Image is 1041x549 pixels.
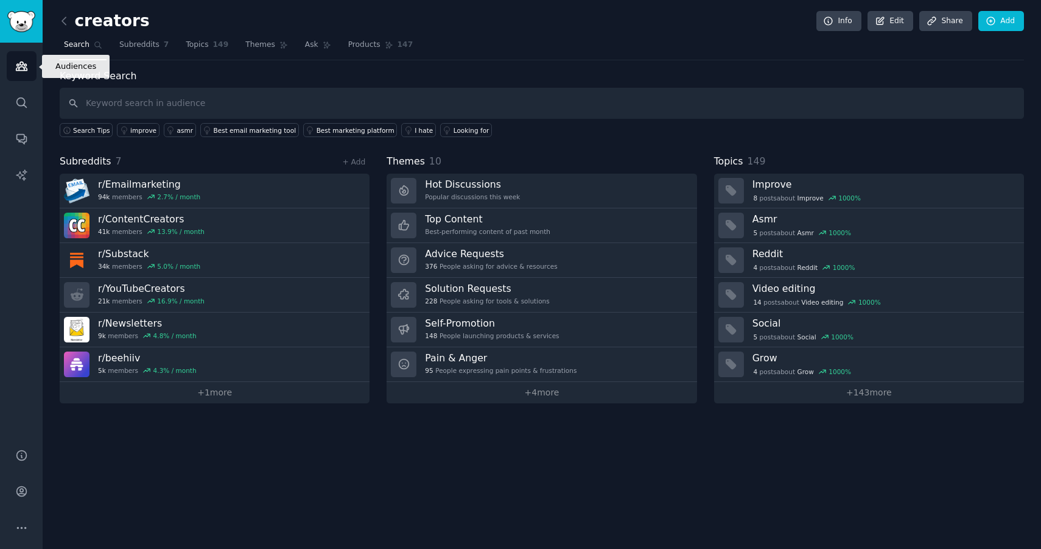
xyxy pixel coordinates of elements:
[98,247,200,260] h3: r/ Substack
[157,227,205,236] div: 13.9 % / month
[797,194,824,202] span: Improve
[344,35,417,60] a: Products147
[157,297,205,305] div: 16.9 % / month
[98,213,205,225] h3: r/ ContentCreators
[858,298,881,306] div: 1000 %
[425,213,550,225] h3: Top Content
[867,11,913,32] a: Edit
[425,331,559,340] div: People launching products & services
[119,40,159,51] span: Subreddits
[387,278,696,313] a: Solution Requests228People asking for tools & solutions
[60,35,107,60] a: Search
[241,35,292,60] a: Themes
[60,70,136,82] label: Keyword Search
[73,126,110,135] span: Search Tips
[98,331,197,340] div: members
[752,352,1015,364] h3: Grow
[797,367,814,376] span: Grow
[752,247,1015,260] h3: Reddit
[425,352,577,364] h3: Pain & Anger
[245,40,275,51] span: Themes
[429,155,441,167] span: 10
[98,331,106,340] span: 9k
[115,35,173,60] a: Subreddits7
[98,366,106,375] span: 5k
[425,178,520,191] h3: Hot Discussions
[98,178,200,191] h3: r/ Emailmarketing
[714,174,1024,208] a: Improve8postsaboutImprove1000%
[752,331,855,342] div: post s about
[829,228,851,237] div: 1000 %
[425,317,559,330] h3: Self-Promotion
[60,347,370,382] a: r/beehiiv5kmembers4.3% / month
[117,123,159,137] a: improve
[425,366,433,375] span: 95
[753,228,757,237] span: 5
[752,282,1015,295] h3: Video editing
[301,35,335,60] a: Ask
[60,313,370,347] a: r/Newsletters9kmembers4.8% / month
[98,297,110,305] span: 21k
[116,155,122,167] span: 7
[401,123,436,137] a: I hate
[752,213,1015,225] h3: Asmr
[714,347,1024,382] a: Grow4postsaboutGrow1000%
[797,263,818,272] span: Reddit
[181,35,233,60] a: Topics149
[177,126,193,135] div: asmr
[398,40,413,51] span: 147
[753,333,757,341] span: 5
[387,208,696,243] a: Top ContentBest-performing content of past month
[98,352,197,364] h3: r/ beehiiv
[425,247,557,260] h3: Advice Requests
[454,126,489,135] div: Looking for
[752,317,1015,330] h3: Social
[829,367,851,376] div: 1000 %
[978,11,1024,32] a: Add
[415,126,433,135] div: I hate
[157,262,200,271] div: 5.0 % / month
[714,278,1024,313] a: Video editing14postsaboutVideo editing1000%
[425,331,437,340] span: 148
[98,262,200,271] div: members
[797,228,814,237] span: Asmr
[213,40,229,51] span: 149
[801,298,843,306] span: Video editing
[60,174,370,208] a: r/Emailmarketing94kmembers2.7% / month
[60,123,113,137] button: Search Tips
[797,333,816,341] span: Social
[214,126,296,135] div: Best email marketing tool
[153,366,197,375] div: 4.3 % / month
[305,40,318,51] span: Ask
[60,278,370,313] a: r/YouTubeCreators21kmembers16.9% / month
[164,40,169,51] span: 7
[714,382,1024,403] a: +143more
[60,88,1024,119] input: Keyword search in audience
[387,174,696,208] a: Hot DiscussionsPopular discussions this week
[752,193,862,204] div: post s about
[831,333,853,341] div: 1000 %
[98,282,205,295] h3: r/ YouTubeCreators
[425,297,437,305] span: 228
[98,297,205,305] div: members
[98,227,205,236] div: members
[60,12,150,31] h2: creators
[200,123,299,137] a: Best email marketing tool
[753,194,757,202] span: 8
[64,247,89,273] img: Substack
[164,123,196,137] a: asmr
[425,262,557,271] div: People asking for advice & resources
[98,193,200,201] div: members
[747,155,765,167] span: 149
[752,366,852,377] div: post s about
[425,227,550,236] div: Best-performing content of past month
[64,40,89,51] span: Search
[60,382,370,403] a: +1more
[714,208,1024,243] a: Asmr5postsaboutAsmr1000%
[60,154,111,169] span: Subreddits
[387,154,425,169] span: Themes
[440,123,492,137] a: Looking for
[98,262,110,271] span: 34k
[752,227,852,238] div: post s about
[714,313,1024,347] a: Social5postsaboutSocial1000%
